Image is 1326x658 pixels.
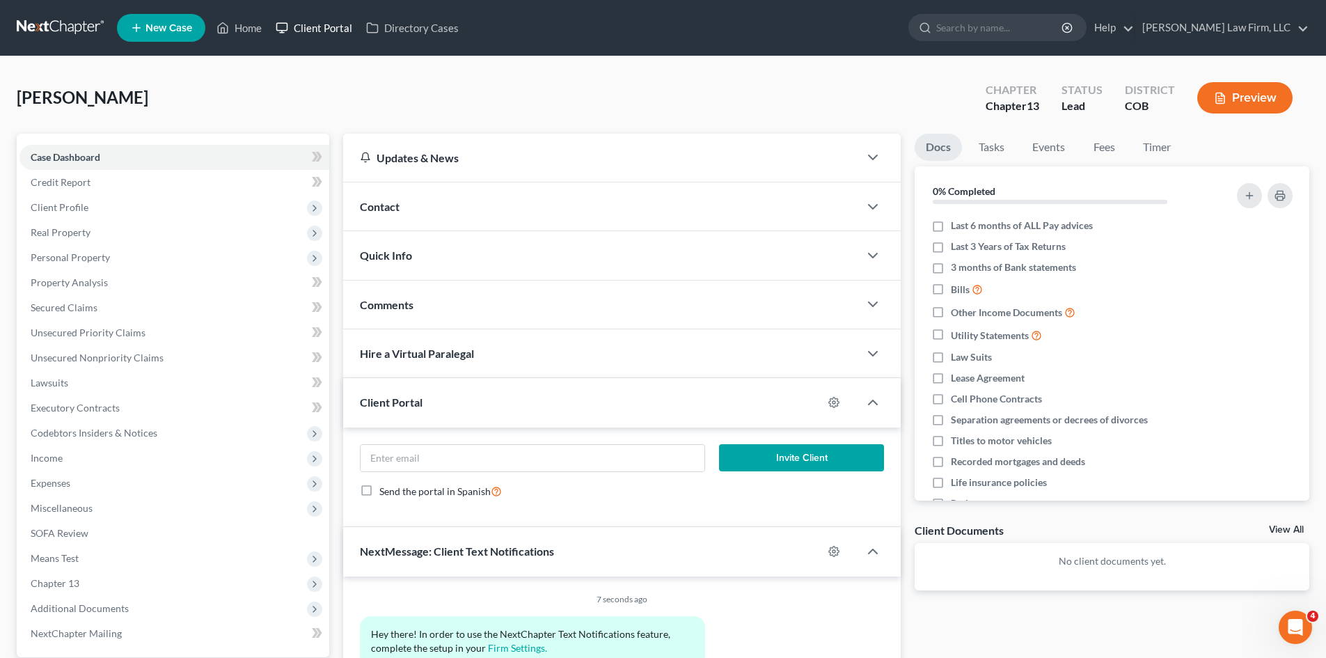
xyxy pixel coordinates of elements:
[145,23,192,33] span: New Case
[951,283,970,297] span: Bills
[31,176,90,188] span: Credit Report
[19,145,329,170] a: Case Dashboard
[1132,134,1182,161] a: Timer
[951,476,1047,489] span: Life insurance policies
[210,15,269,40] a: Home
[31,276,108,288] span: Property Analysis
[359,15,466,40] a: Directory Cases
[360,150,842,165] div: Updates & News
[19,320,329,345] a: Unsecured Priority Claims
[17,87,148,107] span: [PERSON_NAME]
[31,502,93,514] span: Miscellaneous
[269,15,359,40] a: Client Portal
[951,350,992,364] span: Law Suits
[1082,134,1126,161] a: Fees
[19,521,329,546] a: SOFA Review
[951,434,1052,448] span: Titles to motor vehicles
[31,452,63,464] span: Income
[1307,611,1318,622] span: 4
[1061,98,1103,114] div: Lead
[360,545,554,558] span: NextMessage: Client Text Notifications
[951,496,1086,510] span: Retirement account statements
[19,345,329,370] a: Unsecured Nonpriority Claims
[1125,82,1175,98] div: District
[951,392,1042,406] span: Cell Phone Contracts
[31,377,68,389] span: Lawsuits
[986,82,1039,98] div: Chapter
[951,219,1093,233] span: Last 6 months of ALL Pay advices
[488,642,547,654] a: Firm Settings.
[31,301,97,313] span: Secured Claims
[933,185,995,197] strong: 0% Completed
[951,455,1085,469] span: Recorded mortgages and deeds
[360,249,412,262] span: Quick Info
[31,602,129,614] span: Additional Documents
[31,226,90,238] span: Real Property
[968,134,1016,161] a: Tasks
[31,201,88,213] span: Client Profile
[951,413,1148,427] span: Separation agreements or decrees of divorces
[1021,134,1076,161] a: Events
[1087,15,1134,40] a: Help
[951,371,1025,385] span: Lease Agreement
[915,134,962,161] a: Docs
[19,295,329,320] a: Secured Claims
[19,270,329,295] a: Property Analysis
[31,627,122,639] span: NextChapter Mailing
[951,306,1062,320] span: Other Income Documents
[31,527,88,539] span: SOFA Review
[31,402,120,414] span: Executory Contracts
[1061,82,1103,98] div: Status
[19,170,329,195] a: Credit Report
[951,240,1066,253] span: Last 3 Years of Tax Returns
[719,444,885,472] button: Invite Client
[1197,82,1293,113] button: Preview
[379,485,491,497] span: Send the portal in Spanish
[31,151,100,163] span: Case Dashboard
[31,577,79,589] span: Chapter 13
[360,395,423,409] span: Client Portal
[360,347,474,360] span: Hire a Virtual Paralegal
[951,329,1029,343] span: Utility Statements
[360,298,413,311] span: Comments
[360,593,884,605] div: 7 seconds ago
[1135,15,1309,40] a: [PERSON_NAME] Law Firm, LLC
[31,251,110,263] span: Personal Property
[1269,525,1304,535] a: View All
[31,427,157,439] span: Codebtors Insiders & Notices
[936,15,1064,40] input: Search by name...
[986,98,1039,114] div: Chapter
[31,327,145,338] span: Unsecured Priority Claims
[1279,611,1312,644] iframe: Intercom live chat
[361,445,704,471] input: Enter email
[19,621,329,646] a: NextChapter Mailing
[31,352,164,363] span: Unsecured Nonpriority Claims
[31,552,79,564] span: Means Test
[926,554,1298,568] p: No client documents yet.
[1125,98,1175,114] div: COB
[371,628,672,654] span: Hey there! In order to use the NextChapter Text Notifications feature, complete the setup in your
[19,370,329,395] a: Lawsuits
[19,395,329,421] a: Executory Contracts
[360,200,400,213] span: Contact
[31,477,70,489] span: Expenses
[951,260,1076,274] span: 3 months of Bank statements
[1027,99,1039,112] span: 13
[915,523,1004,538] div: Client Documents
